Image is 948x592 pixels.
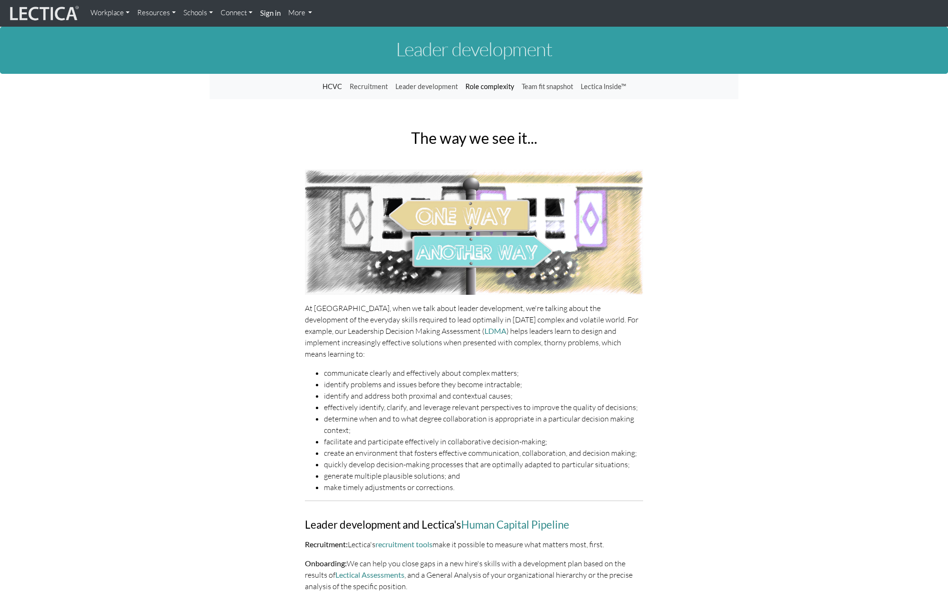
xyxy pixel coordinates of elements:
a: recruitment tools [375,540,433,549]
li: communicate clearly and effectively about complex matters; [324,367,643,379]
p: We can help you close gaps in a new hire's skills with a development plan based on the results of... [305,558,643,592]
a: LDMA [484,326,506,335]
li: quickly develop decision-making processes that are optimally adapted to particular situations; [324,459,643,470]
a: Team fit snapshot [518,78,577,96]
h3: Leader development and Lectica's [305,519,643,531]
a: More [284,4,316,22]
a: Schools [180,4,217,22]
strong: Recruitment: [305,540,348,549]
li: effectively identify, clarify, and leverage relevant perspectives to improve the quality of decis... [324,401,643,413]
a: Recruitment [346,78,392,96]
a: Sign in [256,4,284,23]
img: lecticalive [8,4,79,22]
p: Lectica's make it possible to measure what matters most, first. [305,539,643,550]
a: Leader development [392,78,462,96]
a: Connect [217,4,256,22]
a: Human Capital Pipeline [461,518,569,531]
p: At [GEOGRAPHIC_DATA], when we talk about leader development, we're talking about the development ... [305,302,643,360]
strong: Sign in [260,9,281,17]
h1: Leader development [210,39,738,60]
a: Lectical Assessments [335,570,404,579]
a: Role complexity [462,78,518,96]
img: Which way? [305,170,643,295]
a: Resources [133,4,180,22]
li: determine when and to what degree collaboration is appropriate in a particular decision making co... [324,413,643,436]
a: Lectica Inside™ [577,78,630,96]
a: Workplace [87,4,133,22]
strong: Onboarding: [305,559,347,568]
li: identify and address both proximal and contextual causes; [324,390,643,401]
a: HCVC [319,78,346,96]
li: create an environment that fosters effective communication, collaboration, and decision making; [324,447,643,459]
li: make timely adjustments or corrections. [324,482,643,493]
h2: The way we see it... [305,130,643,146]
li: facilitate and participate effectively in collaborative decision-making; [324,436,643,447]
li: generate multiple plausible solutions; and [324,470,643,482]
li: identify problems and issues before they become intractable; [324,379,643,390]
